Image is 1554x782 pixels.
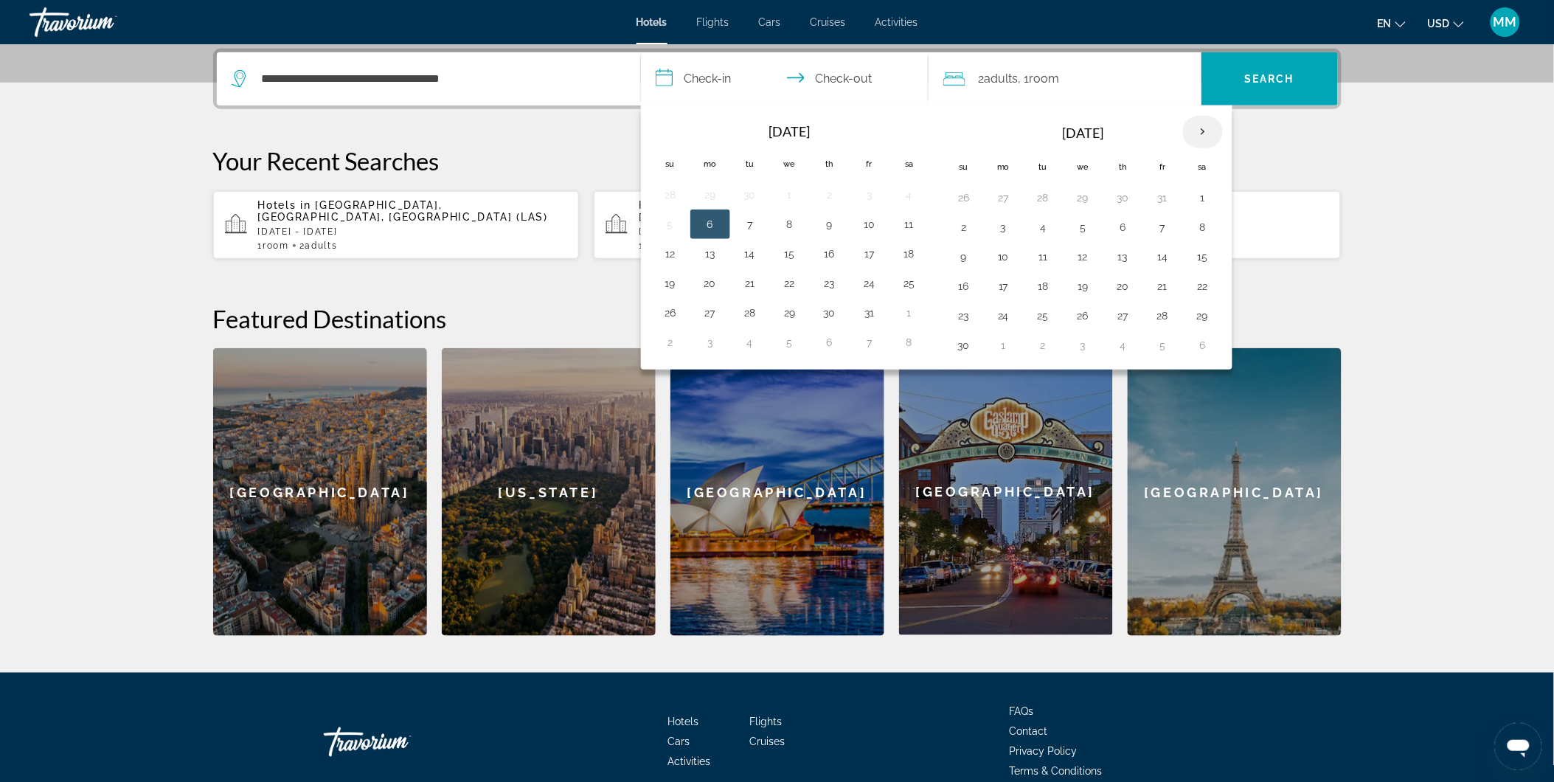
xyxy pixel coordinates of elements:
button: Day 11 [898,214,921,235]
a: Cruises [811,16,846,28]
a: Activities [875,16,918,28]
button: Day 7 [1151,217,1175,238]
span: en [1378,18,1392,30]
button: Day 2 [952,217,976,238]
button: Day 5 [1072,217,1095,238]
a: Hotels [636,16,667,28]
a: Barcelona[GEOGRAPHIC_DATA] [213,348,427,636]
button: Day 24 [992,305,1016,326]
button: Day 30 [1111,187,1135,208]
a: Sydney[GEOGRAPHIC_DATA] [670,348,884,636]
button: Day 18 [1032,276,1055,297]
a: Terms & Conditions [1010,766,1103,778]
iframe: Button to launch messaging window [1495,723,1542,770]
button: Day 2 [1032,335,1055,356]
span: 2 [299,241,338,251]
button: Day 19 [659,273,682,294]
button: Day 12 [659,243,682,264]
span: Room [1030,72,1060,86]
button: Day 4 [898,184,921,205]
button: Day 27 [698,302,722,323]
button: Day 6 [818,332,842,353]
button: Day 25 [898,273,921,294]
button: Day 26 [1072,305,1095,326]
button: Day 24 [858,273,881,294]
button: Day 1 [778,184,802,205]
button: Day 4 [1032,217,1055,238]
button: Day 8 [898,332,921,353]
button: Travelers: 2 adults, 0 children [929,52,1201,105]
button: Day 9 [952,246,976,267]
button: Day 29 [1072,187,1095,208]
a: Travorium [30,3,177,41]
button: Day 21 [738,273,762,294]
button: Day 23 [952,305,976,326]
span: [GEOGRAPHIC_DATA], [GEOGRAPHIC_DATA], [GEOGRAPHIC_DATA] (ORL) [639,199,930,223]
button: Day 20 [1111,276,1135,297]
a: Flights [749,716,782,728]
button: Day 4 [1111,335,1135,356]
div: [GEOGRAPHIC_DATA] [1128,348,1342,636]
a: Activities [667,756,710,768]
button: Day 29 [698,184,722,205]
button: Day 30 [738,184,762,205]
button: Day 26 [659,302,682,323]
button: Day 20 [698,273,722,294]
button: Day 13 [698,243,722,264]
button: Day 5 [1151,335,1175,356]
button: Day 3 [858,184,881,205]
button: Day 31 [1151,187,1175,208]
button: Day 3 [698,332,722,353]
button: Day 7 [738,214,762,235]
a: Go Home [324,720,471,764]
button: Day 8 [778,214,802,235]
button: Day 16 [818,243,842,264]
button: Day 4 [738,332,762,353]
a: Hotels [667,716,698,728]
button: Search [1201,52,1338,105]
span: 1 [258,241,289,251]
button: Day 1 [898,302,921,323]
button: Day 19 [1072,276,1095,297]
button: Day 17 [992,276,1016,297]
button: Day 31 [858,302,881,323]
div: [GEOGRAPHIC_DATA] [670,348,884,636]
button: Day 5 [659,214,682,235]
button: Day 28 [659,184,682,205]
a: Flights [697,16,729,28]
a: Cars [667,736,690,748]
div: Search widget [217,52,1338,105]
h2: Featured Destinations [213,304,1342,333]
button: Change currency [1428,13,1464,34]
th: [DATE] [984,115,1183,150]
span: Search [1244,73,1294,85]
a: New York[US_STATE] [442,348,656,636]
button: Day 11 [1032,246,1055,267]
button: Day 28 [738,302,762,323]
button: Day 22 [1191,276,1215,297]
button: Next month [1183,115,1223,149]
span: Adults [305,241,338,251]
span: 2 [979,69,1019,89]
button: Day 6 [698,214,722,235]
button: Day 1 [1191,187,1215,208]
span: , 1 [1019,69,1060,89]
table: Right calendar grid [944,115,1223,360]
button: Day 22 [778,273,802,294]
button: Day 27 [1111,305,1135,326]
span: Hotels in [639,199,692,211]
a: Cruises [749,736,785,748]
button: Change language [1378,13,1406,34]
span: [GEOGRAPHIC_DATA], [GEOGRAPHIC_DATA], [GEOGRAPHIC_DATA] (LAS) [258,199,549,223]
span: Room [263,241,289,251]
a: San Diego[GEOGRAPHIC_DATA] [899,348,1113,636]
span: FAQs [1010,706,1034,718]
button: Day 23 [818,273,842,294]
button: Day 2 [659,332,682,353]
button: Day 3 [992,217,1016,238]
